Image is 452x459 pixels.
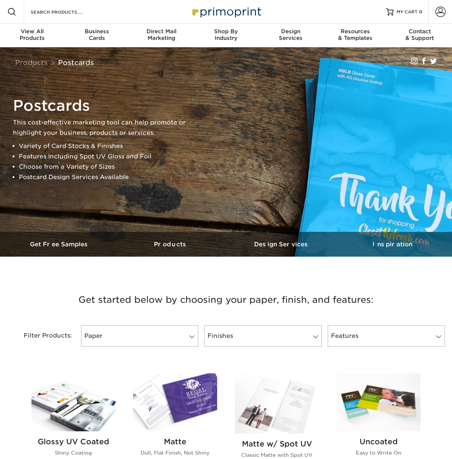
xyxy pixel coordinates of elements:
[13,97,198,114] h1: Postcards
[328,325,445,347] a: Features
[19,172,198,182] li: Postcard Design Services Available
[81,325,198,347] a: Paper
[65,24,129,47] a: BusinessCards
[4,241,115,248] h3: Get Free Samples
[19,141,198,151] li: Variety of Card Stocks & Finishes
[115,241,226,248] h3: Products
[258,28,323,41] div: Services
[337,241,448,248] h3: Inspiration
[19,151,198,162] li: Features Including Spot UV Gloss and Foil
[31,373,115,431] img: Glossy UV Coated Postcards
[31,437,115,446] h2: Glossy UV Coated
[133,373,217,431] img: Matte Postcards
[226,232,337,257] a: Design Services
[387,28,452,41] div: & Support
[129,24,194,47] a: Direct MailMarketing
[235,451,319,459] p: Classic Matte with Spot UV
[30,7,102,16] input: SEARCH PRODUCTS.....
[129,28,194,35] span: Direct Mail
[419,9,422,14] span: 0
[13,117,198,138] p: This cost-effective marketing tool can help promote or highlight your business, products or servi...
[387,24,452,47] a: Contact& Support
[189,4,263,20] img: Primoprint
[194,28,259,41] div: Industry
[19,162,198,172] li: Choose from a Variety of Sizes
[235,373,319,433] img: Matte w/ Spot UV Postcards
[337,232,448,257] a: Inspiration
[129,28,194,41] div: Marketing
[4,325,78,347] div: Filter Products:
[397,9,418,15] span: MY CART
[258,28,323,35] span: Design
[4,232,115,257] a: Get Free Samples
[337,449,421,456] p: Easy to Write On
[235,439,319,448] h2: Matte w/ Spot UV
[337,437,421,446] h2: Uncoated
[10,283,442,316] h3: Get started below by choosing your paper, finish, and features:
[133,449,217,456] p: Dull, Flat Finish, Not Shiny
[204,325,321,347] a: Finishes
[65,28,129,35] span: Business
[194,24,259,47] a: Shop ByIndustry
[323,24,388,47] a: Resources& Templates
[226,241,337,248] h3: Design Services
[58,58,94,66] a: Postcards
[31,449,115,456] p: Shiny Coating
[194,28,259,35] span: Shop By
[387,28,452,35] span: Contact
[133,437,217,446] h2: Matte
[65,28,129,41] div: Cards
[323,28,388,41] div: & Templates
[15,58,48,66] a: Products
[258,24,323,47] a: DesignServices
[115,232,226,257] a: Products
[337,373,421,431] img: Uncoated Postcards
[323,28,388,35] span: Resources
